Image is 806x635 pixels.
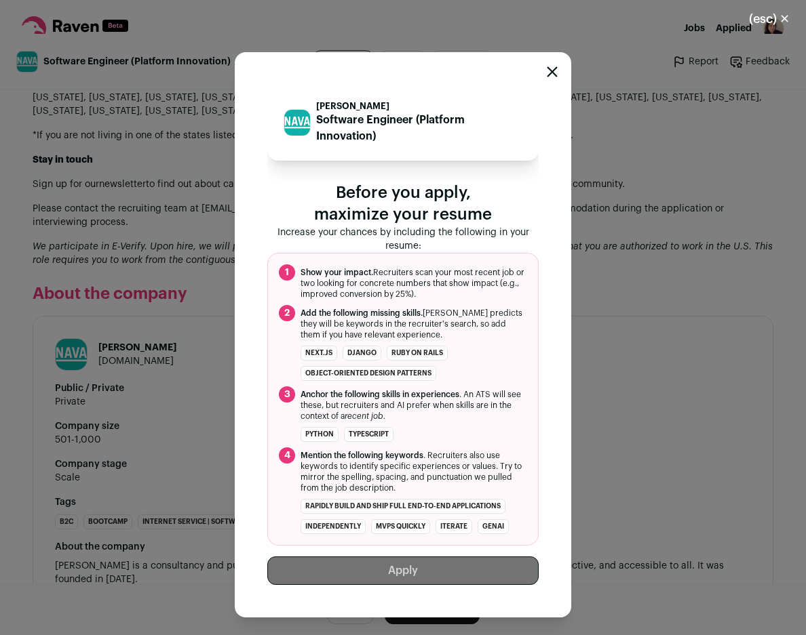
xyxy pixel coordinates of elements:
[436,519,472,534] li: iterate
[301,519,366,534] li: independently
[279,447,295,464] span: 4
[301,267,527,300] span: Recruiters scan your most recent job or two looking for concrete numbers that show impact (e.g., ...
[267,226,539,253] p: Increase your chances by including the following in your resume:
[301,308,527,340] span: [PERSON_NAME] predicts they will be keywords in the recruiter's search, so add them if you have r...
[343,346,381,361] li: Django
[279,386,295,403] span: 3
[284,110,310,136] img: 82e81aec6d2a880af1cdb186671ea3b8a2b2593f087c1b46e539046f24c30e1d.jpg
[733,4,806,34] button: Close modal
[301,309,423,317] span: Add the following missing skills.
[371,519,430,534] li: MVPs quickly
[301,451,423,459] span: Mention the following keywords
[279,264,295,281] span: 1
[345,412,385,420] i: recent job.
[478,519,509,534] li: GenAI
[547,66,558,77] button: Close modal
[344,427,394,442] li: TypeScript
[301,390,459,398] span: Anchor the following skills in experiences
[301,450,527,493] span: . Recruiters also use keywords to identify specific experiences or values. Try to mirror the spel...
[267,182,539,226] p: Before you apply, maximize your resume
[316,101,522,112] p: [PERSON_NAME]
[316,112,522,144] p: Software Engineer (Platform Innovation)
[301,346,337,361] li: Next.js
[301,499,505,514] li: rapidly build and ship full end-to-end applications
[301,268,373,276] span: Show your impact.
[279,305,295,321] span: 2
[301,389,527,422] span: . An ATS will see these, but recruiters and AI prefer when skills are in the context of a
[387,346,448,361] li: Ruby on Rails
[301,366,436,381] li: object-oriented design patterns
[301,427,339,442] li: Python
